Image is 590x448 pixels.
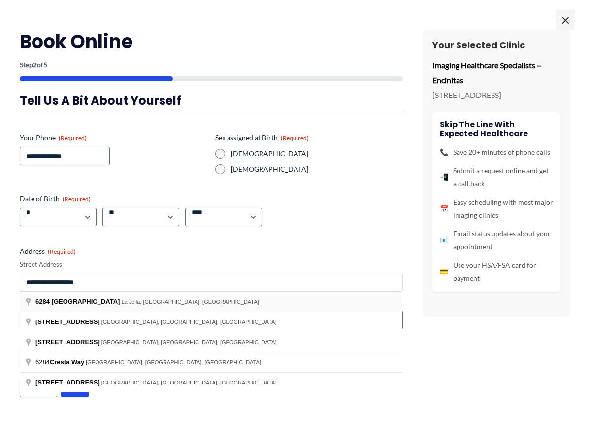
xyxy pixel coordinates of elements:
span: La Jolla, [GEOGRAPHIC_DATA], [GEOGRAPHIC_DATA] [121,299,259,305]
label: [DEMOGRAPHIC_DATA] [231,164,403,174]
span: 5 [43,61,47,69]
span: 6284 [35,358,86,366]
h3: Your Selected Clinic [432,39,560,51]
li: Easy scheduling with most major imaging clinics [440,196,553,222]
span: (Required) [63,195,91,203]
span: [GEOGRAPHIC_DATA], [GEOGRAPHIC_DATA], [GEOGRAPHIC_DATA] [101,319,277,325]
span: 📲 [440,171,448,184]
span: 6284 [35,298,50,305]
span: 📞 [440,146,448,159]
span: [GEOGRAPHIC_DATA], [GEOGRAPHIC_DATA], [GEOGRAPHIC_DATA] [101,380,277,385]
span: [GEOGRAPHIC_DATA], [GEOGRAPHIC_DATA], [GEOGRAPHIC_DATA] [86,359,261,365]
span: 📧 [440,234,448,247]
h2: Book Online [20,30,403,54]
label: Your Phone [20,133,207,143]
span: 2 [33,61,37,69]
span: [STREET_ADDRESS] [35,379,100,386]
span: [GEOGRAPHIC_DATA], [GEOGRAPHIC_DATA], [GEOGRAPHIC_DATA] [101,339,277,345]
span: [STREET_ADDRESS] [35,318,100,325]
span: Cresta Way [50,358,84,366]
li: Save 20+ minutes of phone calls [440,146,553,159]
span: [STREET_ADDRESS] [35,338,100,346]
legend: Sex assigned at Birth [215,133,309,143]
span: [GEOGRAPHIC_DATA] [52,298,120,305]
label: [DEMOGRAPHIC_DATA] [231,149,403,159]
legend: Address [20,246,76,256]
span: × [556,10,575,30]
li: Use your HSA/FSA card for payment [440,259,553,285]
p: [STREET_ADDRESS] [432,88,560,102]
p: Imaging Healthcare Specialists – Encinitas [432,58,560,87]
li: Email status updates about your appointment [440,227,553,253]
p: Step of [20,62,403,68]
label: Street Address [20,260,403,269]
span: (Required) [281,134,309,142]
span: 📅 [440,202,448,215]
h4: Skip the line with Expected Healthcare [440,120,553,138]
h3: Tell us a bit about yourself [20,93,403,108]
legend: Date of Birth [20,194,91,204]
span: 💳 [440,265,448,278]
span: (Required) [59,134,87,142]
span: (Required) [48,248,76,255]
li: Submit a request online and get a call back [440,164,553,190]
